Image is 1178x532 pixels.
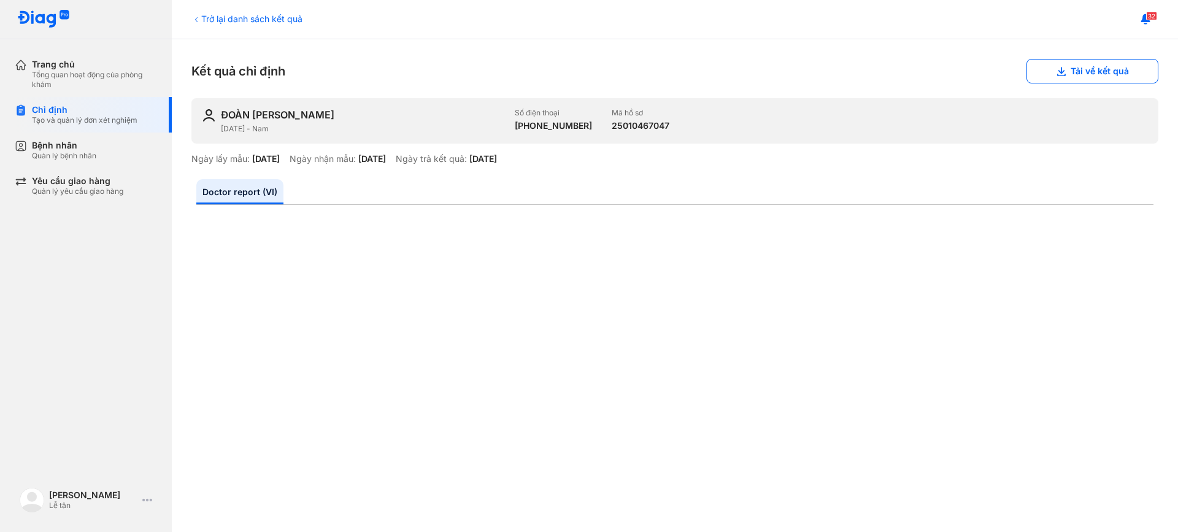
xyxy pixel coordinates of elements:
div: [DATE] - Nam [221,124,505,134]
div: Mã hồ sơ [612,108,669,118]
img: logo [20,488,44,512]
div: Tổng quan hoạt động của phòng khám [32,70,157,90]
div: 25010467047 [612,120,669,131]
div: Bệnh nhân [32,140,96,151]
div: [PHONE_NUMBER] [515,120,592,131]
div: Quản lý bệnh nhân [32,151,96,161]
div: Chỉ định [32,104,137,115]
div: [DATE] [358,153,386,164]
div: [DATE] [469,153,497,164]
div: Tạo và quản lý đơn xét nghiệm [32,115,137,125]
div: [PERSON_NAME] [49,490,137,501]
div: Ngày nhận mẫu: [290,153,356,164]
div: ĐOÀN [PERSON_NAME] [221,108,334,121]
a: Doctor report (VI) [196,179,283,204]
div: [DATE] [252,153,280,164]
div: Quản lý yêu cầu giao hàng [32,187,123,196]
div: Ngày trả kết quả: [396,153,467,164]
span: 32 [1146,12,1157,20]
div: Kết quả chỉ định [191,59,1158,83]
button: Tải về kết quả [1026,59,1158,83]
div: Trở lại danh sách kết quả [191,12,302,25]
div: Trang chủ [32,59,157,70]
div: Lễ tân [49,501,137,511]
div: Yêu cầu giao hàng [32,175,123,187]
img: logo [17,10,70,29]
div: Ngày lấy mẫu: [191,153,250,164]
div: Số điện thoại [515,108,592,118]
img: user-icon [201,108,216,123]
